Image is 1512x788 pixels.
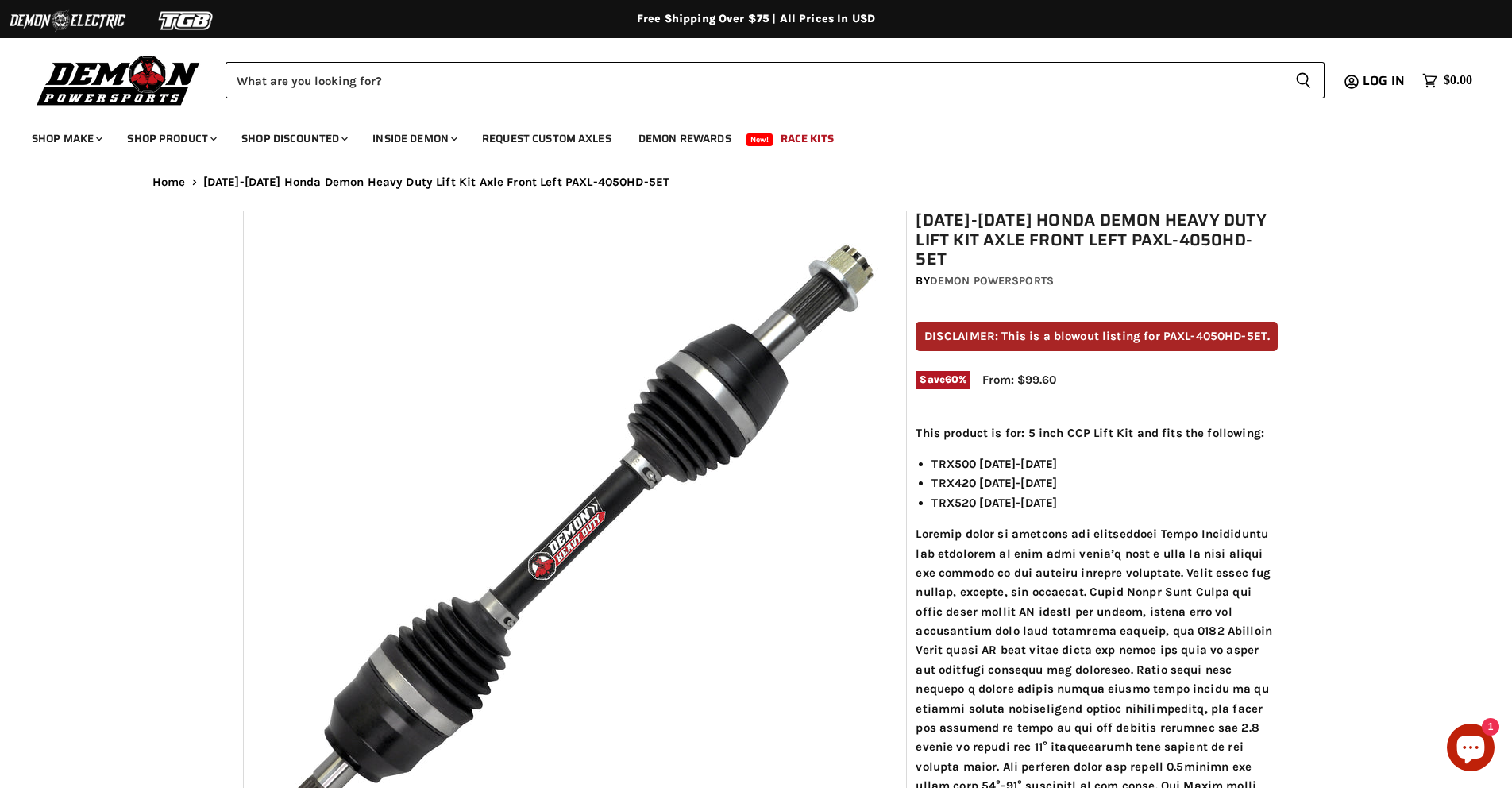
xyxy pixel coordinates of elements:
[8,6,127,36] img: Demon Electric Logo 2
[127,6,246,36] img: TGB Logo 2
[115,122,226,155] a: Shop Product
[121,176,1391,189] nav: Breadcrumbs
[229,122,357,155] a: Shop Discounted
[1442,724,1499,775] inbox-online-store-chat: Shopify online store chat
[32,52,206,108] img: Demon Powersports
[769,122,846,155] a: Race Kits
[916,371,970,388] span: Save %
[20,122,112,155] a: Shop Make
[1282,62,1325,98] button: Search
[1444,73,1472,88] span: $0.00
[20,116,1468,155] ul: Main menu
[121,12,1391,26] div: Free Shipping Over $75 | All Prices In USD
[982,373,1056,387] span: From: $99.60
[152,176,186,189] a: Home
[226,62,1282,98] input: Search
[916,423,1278,442] p: This product is for: 5 inch CCP Lift Kit and fits the following:
[1356,74,1414,88] a: Log in
[916,322,1278,351] p: DISCLAIMER: This is a blowout listing for PAXL-4050HD-5ET.
[931,493,1278,512] li: TRX520 [DATE]-[DATE]
[746,133,773,146] span: New!
[1414,69,1480,92] a: $0.00
[931,454,1278,473] li: TRX500 [DATE]-[DATE]
[470,122,623,155] a: Request Custom Axles
[627,122,743,155] a: Demon Rewards
[361,122,467,155] a: Inside Demon
[930,274,1054,288] a: Demon Powersports
[203,176,670,189] span: [DATE]-[DATE] Honda Demon Heavy Duty Lift Kit Axle Front Left PAXL-4050HD-5ET
[916,272,1278,290] div: by
[945,373,958,385] span: 60
[916,211,1278,269] h1: [DATE]-[DATE] Honda Demon Heavy Duty Lift Kit Axle Front Left PAXL-4050HD-5ET
[226,62,1325,98] form: Product
[931,473,1278,492] li: TRX420 [DATE]-[DATE]
[1363,71,1405,91] span: Log in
